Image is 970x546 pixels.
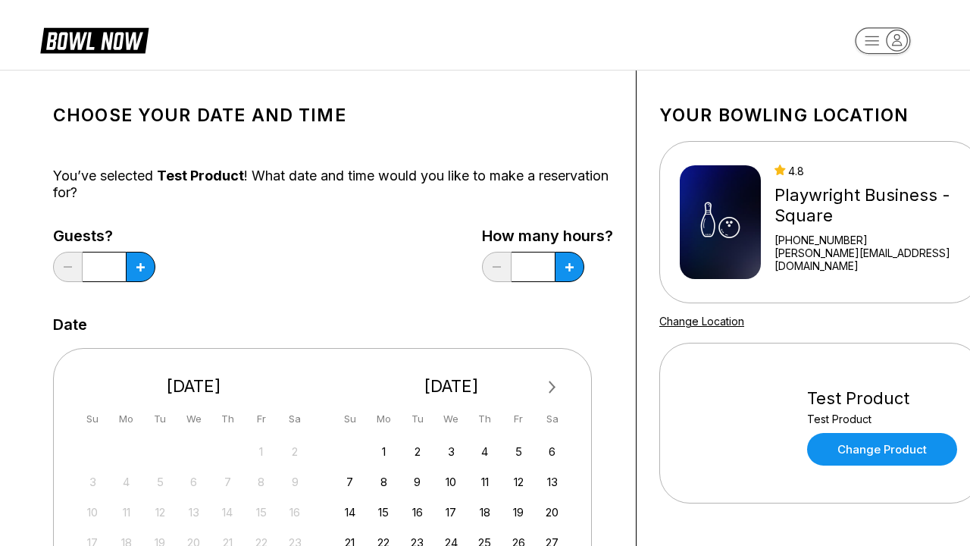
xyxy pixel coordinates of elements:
[157,168,244,184] span: Test Product
[83,472,103,492] div: Not available Sunday, August 3rd, 2025
[407,441,427,462] div: Choose Tuesday, September 2nd, 2025
[339,472,360,492] div: Choose Sunday, September 7th, 2025
[116,472,136,492] div: Not available Monday, August 4th, 2025
[251,441,271,462] div: Not available Friday, August 1st, 2025
[680,366,793,480] img: Test Product
[116,502,136,522] div: Not available Monday, August 11th, 2025
[407,472,427,492] div: Choose Tuesday, September 9th, 2025
[540,375,565,400] button: Next Month
[482,227,613,244] label: How many hours?
[150,502,171,522] div: Not available Tuesday, August 12th, 2025
[374,502,394,522] div: Choose Monday, September 15th, 2025
[542,502,562,522] div: Choose Saturday, September 20th, 2025
[339,502,360,522] div: Choose Sunday, September 14th, 2025
[508,409,529,429] div: Fr
[150,472,171,492] div: Not available Tuesday, August 5th, 2025
[680,165,761,279] img: Playwright Business - Square
[774,246,961,272] a: [PERSON_NAME][EMAIL_ADDRESS][DOMAIN_NAME]
[508,502,529,522] div: Choose Friday, September 19th, 2025
[807,388,957,409] div: Test Product
[407,409,427,429] div: Tu
[183,472,204,492] div: Not available Wednesday, August 6th, 2025
[508,441,529,462] div: Choose Friday, September 5th, 2025
[542,441,562,462] div: Choose Saturday, September 6th, 2025
[83,409,103,429] div: Su
[374,409,394,429] div: Mo
[441,502,462,522] div: Choose Wednesday, September 17th, 2025
[183,502,204,522] div: Not available Wednesday, August 13th, 2025
[285,409,305,429] div: Sa
[474,502,495,522] div: Choose Thursday, September 18th, 2025
[53,316,87,333] label: Date
[774,165,961,177] div: 4.8
[251,472,271,492] div: Not available Friday, August 8th, 2025
[659,315,744,328] a: Change Location
[150,409,171,429] div: Tu
[542,409,562,429] div: Sa
[474,409,495,429] div: Th
[183,409,204,429] div: We
[474,441,495,462] div: Choose Thursday, September 4th, 2025
[374,472,394,492] div: Choose Monday, September 8th, 2025
[285,502,305,522] div: Not available Saturday, August 16th, 2025
[53,227,155,244] label: Guests?
[251,409,271,429] div: Fr
[774,234,961,246] div: [PHONE_NUMBER]
[217,409,238,429] div: Th
[774,185,961,226] div: Playwright Business - Square
[374,441,394,462] div: Choose Monday, September 1st, 2025
[53,105,613,126] h1: Choose your Date and time
[217,472,238,492] div: Not available Thursday, August 7th, 2025
[83,502,103,522] div: Not available Sunday, August 10th, 2025
[77,376,311,397] div: [DATE]
[334,376,569,397] div: [DATE]
[116,409,136,429] div: Mo
[53,168,613,201] div: You’ve selected ! What date and time would you like to make a reservation for?
[474,472,495,492] div: Choose Thursday, September 11th, 2025
[285,472,305,492] div: Not available Saturday, August 9th, 2025
[441,441,462,462] div: Choose Wednesday, September 3rd, 2025
[508,472,529,492] div: Choose Friday, September 12th, 2025
[217,502,238,522] div: Not available Thursday, August 14th, 2025
[807,433,957,466] a: Change Product
[441,472,462,492] div: Choose Wednesday, September 10th, 2025
[542,472,562,492] div: Choose Saturday, September 13th, 2025
[441,409,462,429] div: We
[339,409,360,429] div: Su
[251,502,271,522] div: Not available Friday, August 15th, 2025
[285,441,305,462] div: Not available Saturday, August 2nd, 2025
[807,413,957,425] div: Test Product
[407,502,427,522] div: Choose Tuesday, September 16th, 2025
